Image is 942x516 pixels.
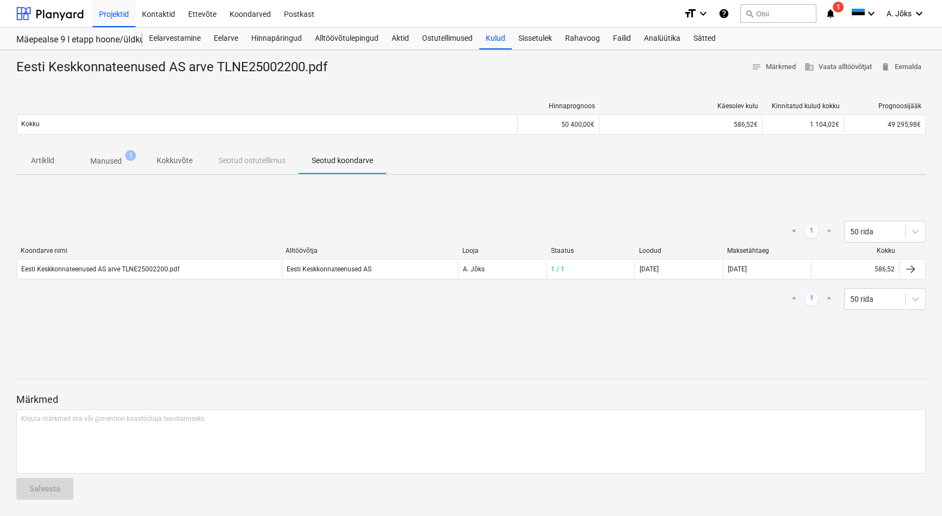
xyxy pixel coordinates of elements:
[308,28,385,49] a: Alltöövõtulepingud
[762,116,844,133] div: 1 104,02€
[825,7,836,20] i: notifications
[125,150,136,161] span: 1
[245,28,308,49] a: Hinnapäringud
[512,28,559,49] a: Sissetulek
[876,59,926,76] button: Eemalda
[804,62,814,72] span: business
[21,265,179,273] div: Eesti Keskkonnateenused AS arve TLNE25002200.pdf
[684,7,697,20] i: format_size
[16,59,336,76] div: Eesti Keskkonnateenused AS arve TLNE25002200.pdf
[865,7,878,20] i: keyboard_arrow_down
[639,265,658,273] div: [DATE]
[745,9,754,18] span: search
[157,155,193,166] p: Kokkuvõte
[550,247,630,254] div: Staatus
[29,155,55,166] p: Artiklid
[312,155,373,166] p: Seotud koondarve
[767,102,840,110] div: Kinnitatud kulud kokku
[804,61,872,73] span: Vaata alltöövõtjat
[881,62,890,72] span: delete
[747,59,800,76] button: Märkmed
[822,293,835,306] a: Next page
[551,265,565,273] span: 1 / 1
[559,28,606,49] a: Rahavoog
[207,28,245,49] a: Eelarve
[833,2,844,13] span: 1
[875,265,895,273] div: 586,52
[637,28,687,49] a: Analüütika
[805,293,818,306] a: Page 1 is your current page
[16,393,926,406] p: Märkmed
[416,28,479,49] a: Ostutellimused
[604,102,758,110] div: Käesolev kulu
[740,4,816,23] button: Otsi
[816,247,895,254] div: Kokku
[881,61,921,73] span: Eemalda
[142,28,207,49] a: Eelarvestamine
[639,247,718,254] div: Loodud
[888,464,942,516] iframe: Chat Widget
[788,225,801,238] a: Previous page
[606,28,637,49] a: Failid
[479,28,512,49] a: Kulud
[888,121,921,128] span: 49 295,98€
[286,247,454,254] div: Alltöövõtja
[752,62,761,72] span: notes
[21,120,40,129] p: Kokku
[752,61,796,73] span: Märkmed
[385,28,416,49] a: Aktid
[21,247,277,254] div: Koondarve nimi
[800,59,876,76] button: Vaata alltöövõtjat
[522,102,595,110] div: Hinnaprognoos
[604,121,758,128] div: 586,52€
[848,102,921,110] div: Prognoosijääk
[687,28,722,49] a: Sätted
[727,247,807,254] div: Maksetähtaeg
[517,116,599,133] div: 50 400,00€
[282,260,458,278] div: Eesti Keskkonnateenused AS
[90,156,122,167] p: Manused
[697,7,710,20] i: keyboard_arrow_down
[458,260,546,278] div: A. Jõks
[718,7,729,20] i: Abikeskus
[887,9,912,18] span: A. Jõks
[913,7,926,20] i: keyboard_arrow_down
[822,225,835,238] a: Next page
[788,293,801,306] a: Previous page
[16,34,129,46] div: Mäepealse 9 I etapp hoone/üldkulud//maatööd (2101988//2101671)
[462,247,542,254] div: Looja
[723,260,811,278] div: [DATE]
[805,225,818,238] a: Page 1 is your current page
